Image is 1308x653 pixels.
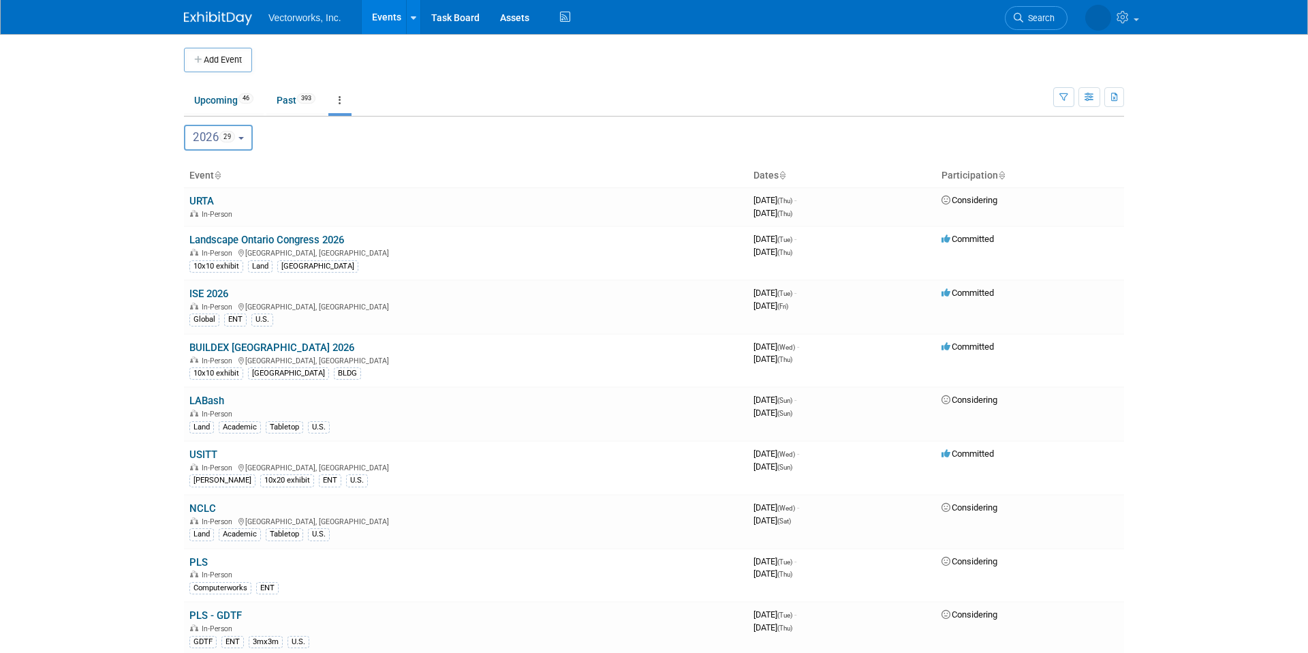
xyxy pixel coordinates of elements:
[1005,6,1068,30] a: Search
[202,249,236,258] span: In-Person
[753,288,796,298] span: [DATE]
[190,410,198,416] img: In-Person Event
[941,502,997,513] span: Considering
[777,451,795,458] span: (Wed)
[753,208,792,218] span: [DATE]
[346,474,368,487] div: U.S.
[941,556,997,566] span: Considering
[221,636,244,648] div: ENT
[794,395,796,405] span: -
[334,367,361,380] div: BLDG
[184,164,748,187] th: Event
[249,636,283,648] div: 3mx3m
[189,474,255,487] div: [PERSON_NAME]
[202,624,236,633] span: In-Person
[189,260,243,273] div: 10x10 exhibit
[753,515,791,526] span: [DATE]
[794,234,796,244] span: -
[941,341,994,352] span: Committed
[753,408,792,418] span: [DATE]
[189,636,217,648] div: GDTF
[189,367,243,380] div: 10x10 exhibit
[189,515,743,526] div: [GEOGRAPHIC_DATA], [GEOGRAPHIC_DATA]
[779,170,785,181] a: Sort by Start Date
[753,622,792,633] span: [DATE]
[219,421,261,434] div: Academic
[777,558,792,566] span: (Tue)
[753,395,796,405] span: [DATE]
[189,449,217,461] a: USITT
[189,301,743,312] div: [GEOGRAPHIC_DATA], [GEOGRAPHIC_DATA]
[189,421,214,434] div: Land
[797,449,799,459] span: -
[189,609,242,622] a: PLS - GDTF
[266,87,326,113] a: Past393
[308,528,330,541] div: U.S.
[224,314,247,326] div: ENT
[1023,13,1055,23] span: Search
[777,249,792,256] span: (Thu)
[266,421,303,434] div: Tabletop
[753,195,796,205] span: [DATE]
[190,356,198,363] img: In-Person Event
[753,556,796,566] span: [DATE]
[941,609,997,620] span: Considering
[268,12,341,23] span: Vectorworks, Inc.
[941,395,997,405] span: Considering
[777,356,792,363] span: (Thu)
[936,164,1124,187] th: Participation
[777,197,792,204] span: (Thu)
[248,260,272,273] div: Land
[189,354,743,365] div: [GEOGRAPHIC_DATA], [GEOGRAPHIC_DATA]
[202,571,236,579] span: In-Person
[189,234,344,246] a: Landscape Ontario Congress 2026
[753,449,799,459] span: [DATE]
[238,93,253,104] span: 46
[1085,5,1111,31] img: Tania Arabian
[189,528,214,541] div: Land
[189,582,251,594] div: Computerworks
[777,410,792,417] span: (Sun)
[753,234,796,244] span: [DATE]
[777,210,792,217] span: (Thu)
[777,504,795,512] span: (Wed)
[308,421,330,434] div: U.S.
[202,356,236,365] span: In-Person
[797,341,799,352] span: -
[202,464,236,472] span: In-Person
[202,210,236,219] span: In-Person
[189,195,214,207] a: URTA
[189,461,743,472] div: [GEOGRAPHIC_DATA], [GEOGRAPHIC_DATA]
[189,288,228,300] a: ISE 2026
[941,234,994,244] span: Committed
[753,301,788,311] span: [DATE]
[753,341,799,352] span: [DATE]
[219,528,261,541] div: Academic
[777,571,792,578] span: (Thu)
[748,164,936,187] th: Dates
[319,474,341,487] div: ENT
[184,48,252,72] button: Add Event
[777,624,792,632] span: (Thu)
[248,367,329,380] div: [GEOGRAPHIC_DATA]
[256,582,279,594] div: ENT
[214,170,221,181] a: Sort by Event Name
[184,12,252,25] img: ExhibitDay
[189,314,219,326] div: Global
[941,288,994,298] span: Committed
[189,341,354,354] a: BUILDEX [GEOGRAPHIC_DATA] 2026
[260,474,314,487] div: 10x20 exhibit
[189,395,224,407] a: LABash
[184,87,264,113] a: Upcoming46
[794,556,796,566] span: -
[794,288,796,298] span: -
[184,125,253,151] button: 202629
[190,303,198,309] img: In-Person Event
[202,517,236,526] span: In-Person
[251,314,273,326] div: U.S.
[287,636,309,648] div: U.S.
[190,517,198,524] img: In-Person Event
[193,130,235,144] span: 2026
[794,609,796,620] span: -
[753,609,796,620] span: [DATE]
